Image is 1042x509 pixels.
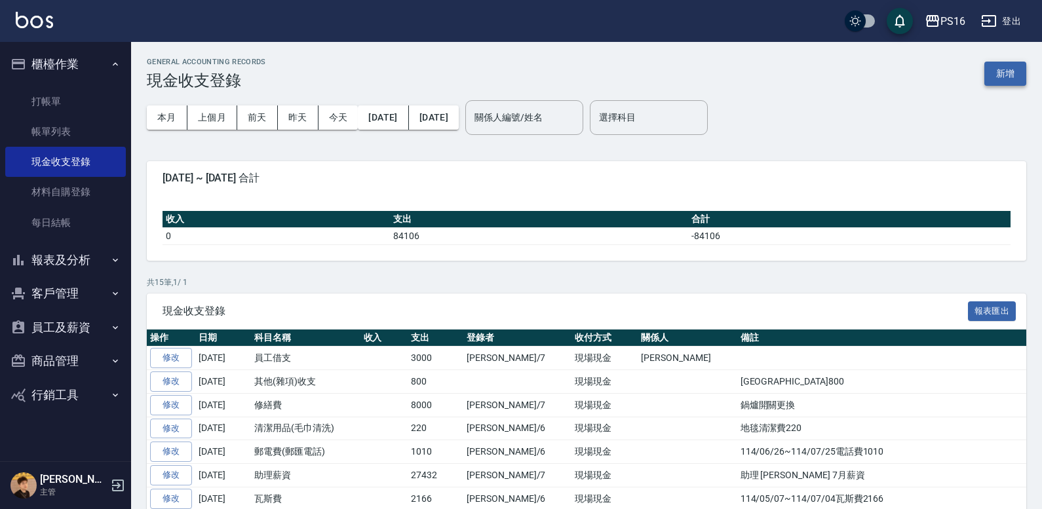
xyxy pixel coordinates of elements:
[408,464,463,487] td: 27432
[737,417,1026,440] td: 地毯清潔費220
[147,276,1026,288] p: 共 15 筆, 1 / 1
[976,9,1026,33] button: 登出
[40,473,107,486] h5: [PERSON_NAME]
[150,489,192,509] a: 修改
[984,67,1026,79] a: 新增
[390,211,689,228] th: 支出
[5,117,126,147] a: 帳單列表
[408,370,463,394] td: 800
[571,347,638,370] td: 現場現金
[187,105,237,130] button: 上個月
[147,71,266,90] h3: 現金收支登錄
[5,147,126,177] a: 現金收支登錄
[251,347,360,370] td: 員工借支
[251,417,360,440] td: 清潔用品(毛巾清洗)
[195,440,251,464] td: [DATE]
[5,344,126,378] button: 商品管理
[571,417,638,440] td: 現場現金
[919,8,971,35] button: PS16
[408,330,463,347] th: 支出
[195,330,251,347] th: 日期
[5,378,126,412] button: 行銷工具
[40,486,107,498] p: 主管
[147,330,195,347] th: 操作
[251,370,360,394] td: 其他(雜項)收支
[571,440,638,464] td: 現場現金
[150,419,192,439] a: 修改
[251,464,360,487] td: 助理薪資
[571,393,638,417] td: 現場現金
[251,440,360,464] td: 郵電費(郵匯電話)
[163,227,390,244] td: 0
[5,311,126,345] button: 員工及薪資
[737,464,1026,487] td: 助理 [PERSON_NAME] 7月薪資
[195,347,251,370] td: [DATE]
[571,330,638,347] th: 收付方式
[463,440,571,464] td: [PERSON_NAME]/6
[463,417,571,440] td: [PERSON_NAME]/6
[737,330,1026,347] th: 備註
[147,105,187,130] button: 本月
[195,464,251,487] td: [DATE]
[150,465,192,485] a: 修改
[968,304,1016,316] a: 報表匯出
[195,417,251,440] td: [DATE]
[887,8,913,34] button: save
[5,208,126,238] a: 每日結帳
[358,105,408,130] button: [DATE]
[251,330,360,347] th: 科目名稱
[463,464,571,487] td: [PERSON_NAME]/7
[251,393,360,417] td: 修繕費
[737,393,1026,417] td: 鍋爐開關更換
[408,417,463,440] td: 220
[278,105,318,130] button: 昨天
[150,442,192,462] a: 修改
[737,370,1026,394] td: [GEOGRAPHIC_DATA]800
[163,172,1011,185] span: [DATE] ~ [DATE] 合計
[390,227,689,244] td: 84106
[463,393,571,417] td: [PERSON_NAME]/7
[10,472,37,499] img: Person
[408,440,463,464] td: 1010
[638,330,737,347] th: 關係人
[5,86,126,117] a: 打帳單
[5,177,126,207] a: 材料自購登錄
[984,62,1026,86] button: 新增
[150,371,192,392] a: 修改
[408,393,463,417] td: 8000
[688,211,1011,228] th: 合計
[940,13,965,29] div: PS16
[195,370,251,394] td: [DATE]
[737,440,1026,464] td: 114/06/26~114/07/25電話費1010
[16,12,53,28] img: Logo
[163,211,390,228] th: 收入
[360,330,408,347] th: 收入
[150,348,192,368] a: 修改
[163,305,968,318] span: 現金收支登錄
[463,347,571,370] td: [PERSON_NAME]/7
[195,393,251,417] td: [DATE]
[237,105,278,130] button: 前天
[5,243,126,277] button: 報表及分析
[5,276,126,311] button: 客戶管理
[688,227,1011,244] td: -84106
[968,301,1016,322] button: 報表匯出
[463,330,571,347] th: 登錄者
[150,395,192,415] a: 修改
[5,47,126,81] button: 櫃檯作業
[409,105,459,130] button: [DATE]
[147,58,266,66] h2: GENERAL ACCOUNTING RECORDS
[571,370,638,394] td: 現場現金
[571,464,638,487] td: 現場現金
[408,347,463,370] td: 3000
[318,105,358,130] button: 今天
[638,347,737,370] td: [PERSON_NAME]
